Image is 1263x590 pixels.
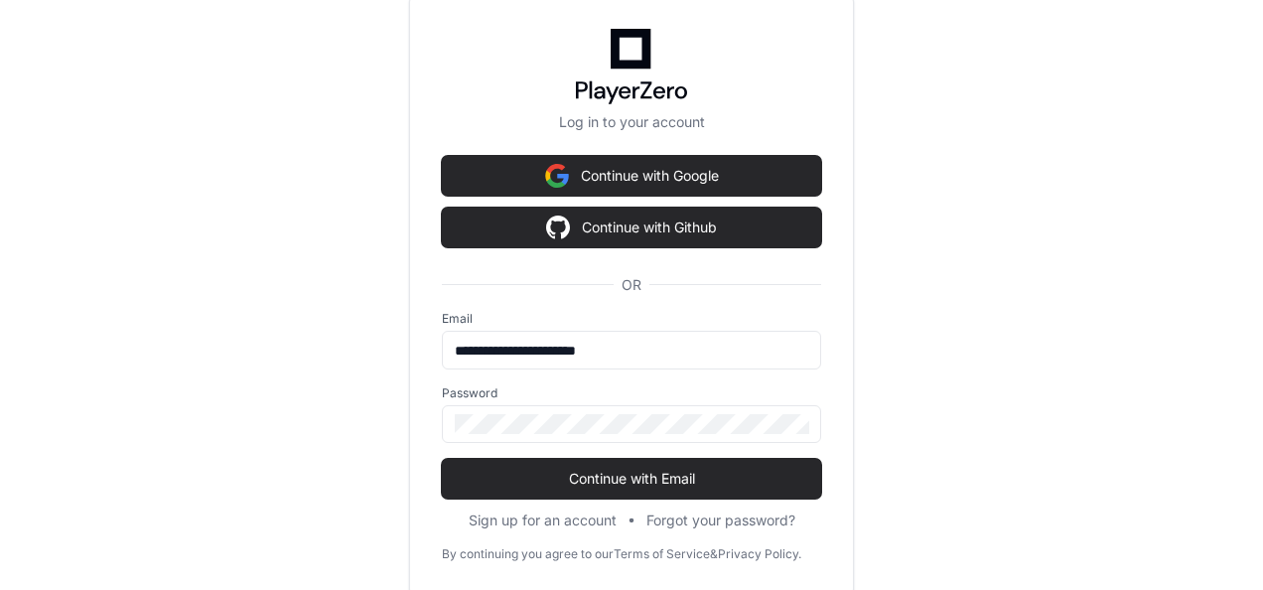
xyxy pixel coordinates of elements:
[442,112,821,132] p: Log in to your account
[442,459,821,499] button: Continue with Email
[469,511,617,530] button: Sign up for an account
[442,156,821,196] button: Continue with Google
[442,385,821,401] label: Password
[718,546,801,562] a: Privacy Policy.
[546,208,570,247] img: Sign in with google
[442,546,614,562] div: By continuing you agree to our
[442,469,821,489] span: Continue with Email
[545,156,569,196] img: Sign in with google
[442,208,821,247] button: Continue with Github
[646,511,795,530] button: Forgot your password?
[614,546,710,562] a: Terms of Service
[442,311,821,327] label: Email
[614,275,649,295] span: OR
[710,546,718,562] div: &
